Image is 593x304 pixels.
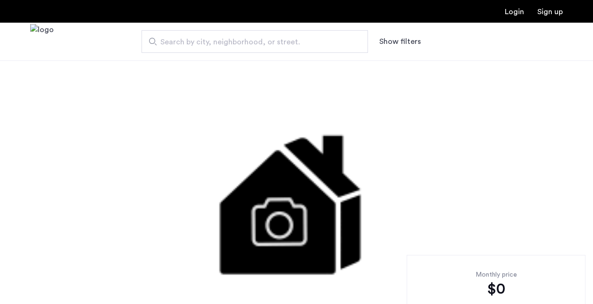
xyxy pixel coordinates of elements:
img: logo [30,24,54,59]
span: Search by city, neighborhood, or street. [160,36,342,48]
button: Show or hide filters [379,36,421,47]
a: Cazamio Logo [30,24,54,59]
input: Apartment Search [142,30,368,53]
div: $0 [422,279,570,298]
div: Monthly price [422,270,570,279]
a: Login [505,8,524,16]
a: Registration [537,8,563,16]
